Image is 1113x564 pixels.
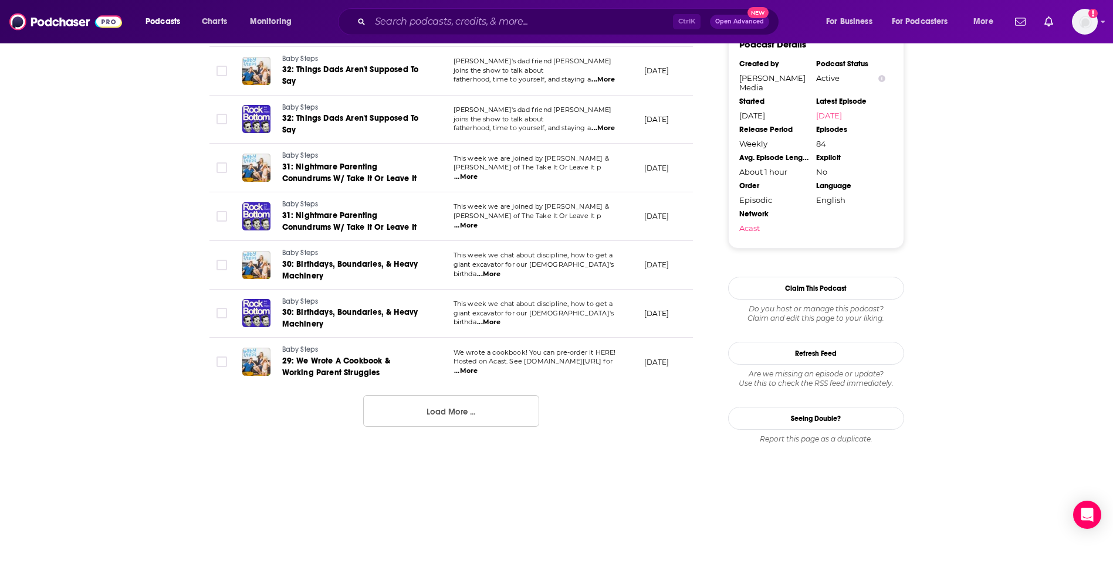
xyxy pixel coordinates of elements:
button: open menu [242,12,307,31]
span: Baby Steps [282,249,319,257]
span: This week we chat about discipline, how to get a [454,251,613,259]
span: 32: Things Dads Aren't Supposed To Say [282,64,419,86]
span: 29: We Wrote A Cookbook & Working Parent Struggles [282,356,390,378]
span: fatherhood, time to yourself, and staying a [454,124,591,132]
a: 30: Birthdays, Boundaries, & Heavy Machinery [282,259,423,282]
div: [PERSON_NAME] Media [739,73,808,92]
div: Podcast Status [816,59,885,69]
div: Weekly [739,139,808,148]
span: Toggle select row [216,114,227,124]
a: [DATE] [816,111,885,120]
button: Show Info [878,74,885,83]
button: Claim This Podcast [728,277,904,300]
span: Toggle select row [216,162,227,173]
span: 31: Nightmare Parenting Conundrums W/ Take It Or Leave It [282,162,417,184]
div: Network [739,209,808,219]
a: Baby Steps [282,199,423,210]
span: Hosted on Acast. See [DOMAIN_NAME][URL] for [454,357,613,365]
span: This week we are joined by [PERSON_NAME] & [454,154,609,162]
span: Toggle select row [216,356,227,367]
a: 31: Nightmare Parenting Conundrums W/ Take It Or Leave It [282,161,423,185]
div: Report this page as a duplicate. [728,434,904,444]
span: Baby Steps [282,103,319,111]
span: 31: Nightmare Parenting Conundrums W/ Take It Or Leave It [282,210,417,232]
p: [DATE] [644,260,669,270]
span: 32: Things Dads Aren't Supposed To Say [282,113,419,135]
span: Toggle select row [216,308,227,318]
span: [PERSON_NAME] of The Take It Or Leave It p [454,212,601,220]
div: Claim and edit this page to your liking. [728,304,904,323]
div: Started [739,97,808,106]
span: ...More [591,124,615,133]
span: For Business [826,13,872,30]
div: [DATE] [739,111,808,120]
a: Seeing Double? [728,407,904,430]
div: Episodic [739,195,808,205]
span: Baby Steps [282,55,319,63]
button: Load More ... [363,395,539,427]
span: Baby Steps [282,151,319,159]
span: fatherhood, time to yourself, and staying a [454,75,591,83]
div: Latest Episode [816,97,885,106]
a: Show notifications dropdown [1040,12,1058,32]
input: Search podcasts, credits, & more... [370,12,673,31]
img: User Profile [1072,9,1098,35]
span: ...More [454,221,478,230]
span: Monitoring [250,13,292,30]
a: Baby Steps [282,345,423,355]
h3: Podcast Details [739,39,806,50]
button: open menu [965,12,1008,31]
span: Do you host or manage this podcast? [728,304,904,314]
span: [PERSON_NAME] of The Take It Or Leave It p [454,163,601,171]
span: ...More [477,318,500,327]
span: Toggle select row [216,211,227,222]
a: 30: Birthdays, Boundaries, & Heavy Machinery [282,307,423,330]
p: [DATE] [644,66,669,76]
div: Avg. Episode Length [739,153,808,162]
span: [PERSON_NAME]'s dad friend [PERSON_NAME] joins the show to talk about [454,106,612,123]
span: For Podcasters [892,13,948,30]
div: Are we missing an episode or update? Use this to check the RSS feed immediately. [728,369,904,388]
div: Explicit [816,153,885,162]
span: ...More [454,366,478,376]
div: About 1 hour [739,167,808,176]
span: Toggle select row [216,260,227,270]
a: Charts [194,12,234,31]
div: Open Intercom Messenger [1073,501,1101,529]
p: [DATE] [644,211,669,221]
button: Refresh Feed [728,342,904,365]
button: open menu [818,12,887,31]
span: Toggle select row [216,66,227,76]
span: giant excavator for our [DEMOGRAPHIC_DATA]'s birthda [454,309,614,327]
span: Logged in as SkyHorsePub35 [1072,9,1098,35]
span: More [973,13,993,30]
div: No [816,167,885,176]
p: [DATE] [644,357,669,367]
a: 31: Nightmare Parenting Conundrums W/ Take It Or Leave It [282,210,423,233]
span: 30: Birthdays, Boundaries, & Heavy Machinery [282,259,418,281]
a: 32: Things Dads Aren't Supposed To Say [282,113,423,136]
div: English [816,195,885,205]
p: [DATE] [644,308,669,318]
span: ...More [591,75,615,84]
span: Baby Steps [282,345,319,354]
span: Baby Steps [282,200,319,208]
div: Language [816,181,885,191]
a: Baby Steps [282,297,423,307]
button: open menu [137,12,195,31]
a: Baby Steps [282,103,423,113]
a: Show notifications dropdown [1010,12,1030,32]
span: Ctrl K [673,14,701,29]
span: We wrote a cookbook! You can pre-order it HERE! [454,348,616,356]
span: This week we chat about discipline, how to get a [454,300,613,308]
span: Podcasts [146,13,180,30]
a: 32: Things Dads Aren't Supposed To Say [282,64,423,87]
a: Baby Steps [282,248,423,259]
span: 30: Birthdays, Boundaries, & Heavy Machinery [282,307,418,329]
a: Baby Steps [282,54,423,64]
div: Active [816,73,885,83]
button: open menu [884,12,965,31]
p: [DATE] [644,163,669,173]
svg: Add a profile image [1088,9,1098,18]
div: Episodes [816,125,885,134]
